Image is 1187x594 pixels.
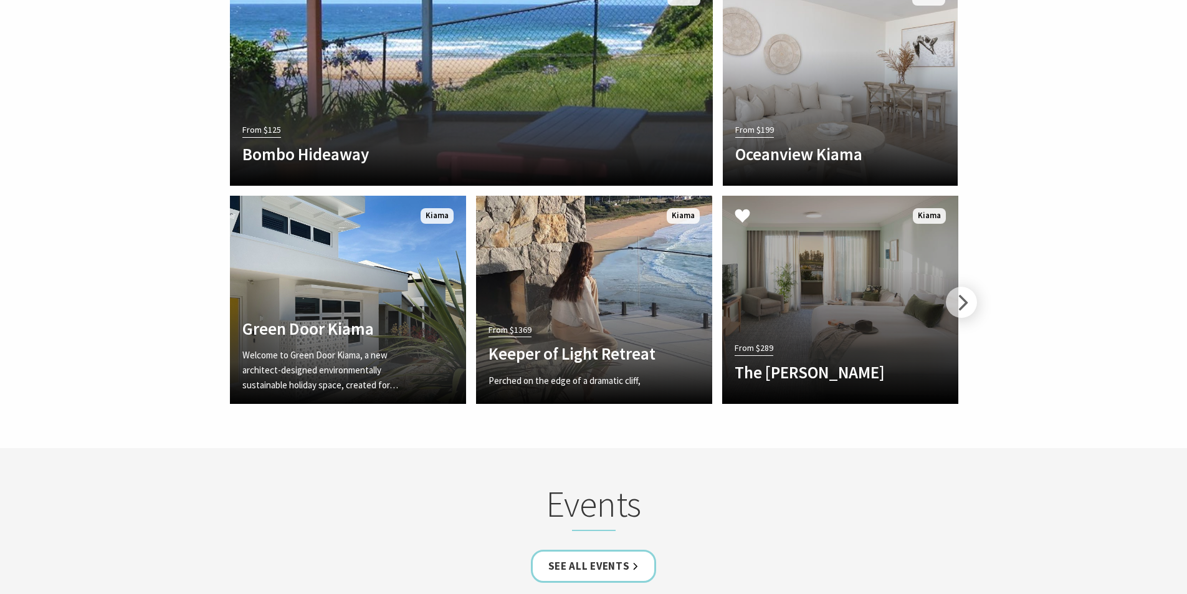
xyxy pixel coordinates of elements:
[531,550,657,583] a: See all Events
[735,123,774,137] span: From $199
[421,208,454,224] span: Kiama
[735,362,910,382] h4: The [PERSON_NAME]
[242,123,281,137] span: From $125
[242,348,418,393] p: Welcome to Green Door Kiama, a new architect-designed environmentally sustainable holiday space, ...
[242,319,418,338] h4: Green Door Kiama
[667,208,700,224] span: Kiama
[722,196,763,238] button: Click to Favourite The Sebel Kiama
[230,196,466,404] a: Another Image Used Green Door Kiama Welcome to Green Door Kiama, a new architect-designed environ...
[722,196,958,404] a: From $289 The [PERSON_NAME] Kiama
[489,373,664,403] p: Perched on the edge of a dramatic cliff, Keeper of Light Retreat invites you…
[735,341,773,355] span: From $289
[489,343,664,363] h4: Keeper of Light Retreat
[913,208,946,224] span: Kiama
[489,323,532,337] span: From $1369
[242,144,628,164] h4: Bombo Hideaway
[350,482,838,531] h2: Events
[476,196,712,404] a: From $1369 Keeper of Light Retreat Perched on the edge of a dramatic cliff, Keeper of Light Retre...
[735,144,910,164] h4: Oceanview Kiama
